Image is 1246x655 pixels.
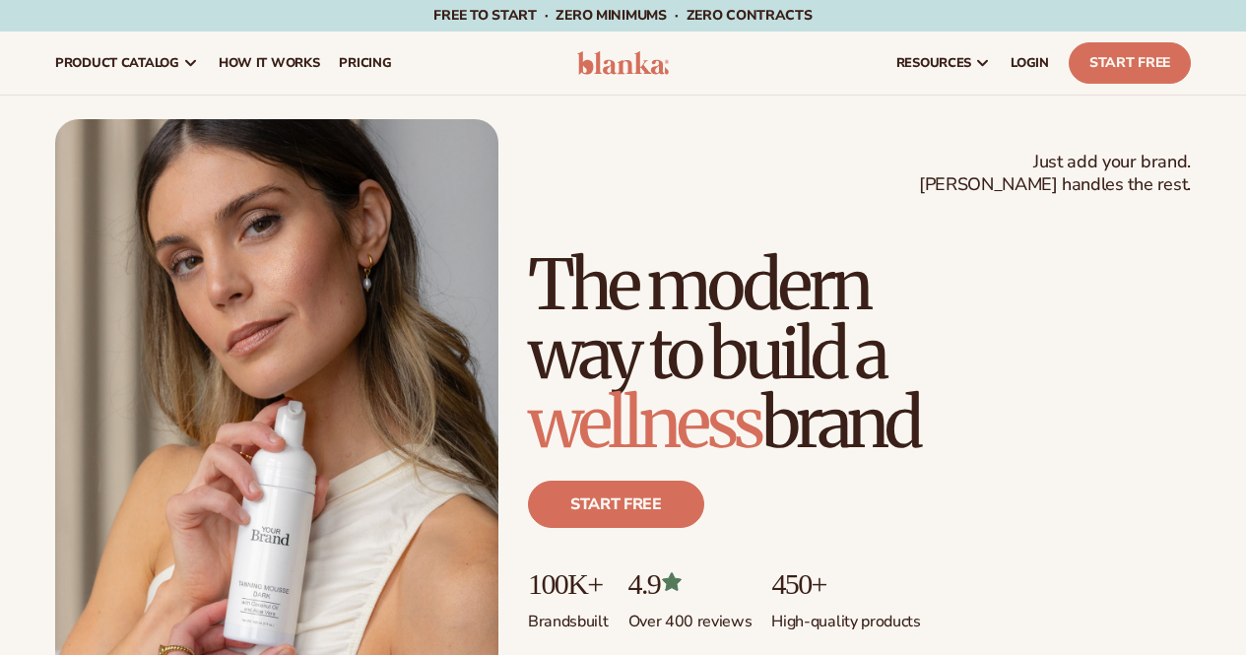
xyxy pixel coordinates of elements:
[55,55,179,71] span: product catalog
[1011,55,1049,71] span: LOGIN
[771,600,920,632] p: High-quality products
[339,55,391,71] span: pricing
[528,481,704,528] a: Start free
[1001,32,1059,95] a: LOGIN
[528,567,609,600] p: 100K+
[896,55,971,71] span: resources
[919,151,1191,197] span: Just add your brand. [PERSON_NAME] handles the rest.
[219,55,320,71] span: How It Works
[771,567,920,600] p: 450+
[886,32,1001,95] a: resources
[577,51,670,75] img: logo
[528,250,1191,457] h1: The modern way to build a brand
[1069,42,1191,84] a: Start Free
[433,6,812,25] span: Free to start · ZERO minimums · ZERO contracts
[528,600,609,632] p: Brands built
[628,600,753,632] p: Over 400 reviews
[209,32,330,95] a: How It Works
[528,379,761,466] span: wellness
[45,32,209,95] a: product catalog
[628,567,753,600] p: 4.9
[329,32,401,95] a: pricing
